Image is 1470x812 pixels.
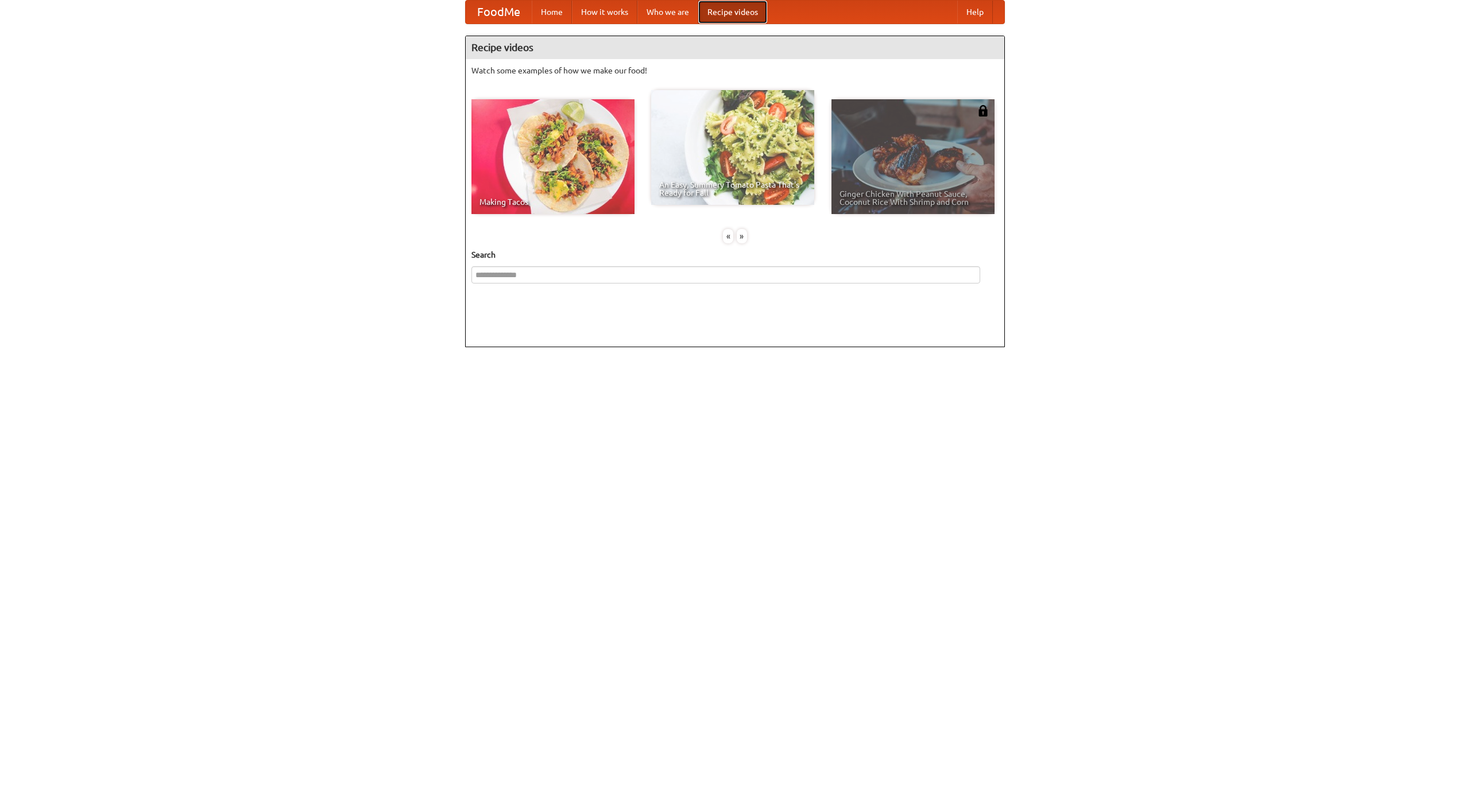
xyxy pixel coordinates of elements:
a: Recipe videos [698,1,767,24]
a: Making Tacos [471,99,635,214]
a: Help [957,1,993,24]
div: « [723,229,733,243]
span: An Easy, Summery Tomato Pasta That's Ready for Fall [659,181,806,197]
a: An Easy, Summery Tomato Pasta That's Ready for Fall [651,90,814,205]
a: Who we are [637,1,698,24]
a: FoodMe [466,1,532,24]
span: Making Tacos [479,198,626,206]
a: How it works [572,1,637,24]
p: Watch some examples of how we make our food! [471,65,999,76]
h5: Search [471,249,999,261]
h4: Recipe videos [466,36,1004,59]
img: 483408.png [977,105,989,116]
div: » [737,229,747,243]
a: Home [532,1,572,24]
